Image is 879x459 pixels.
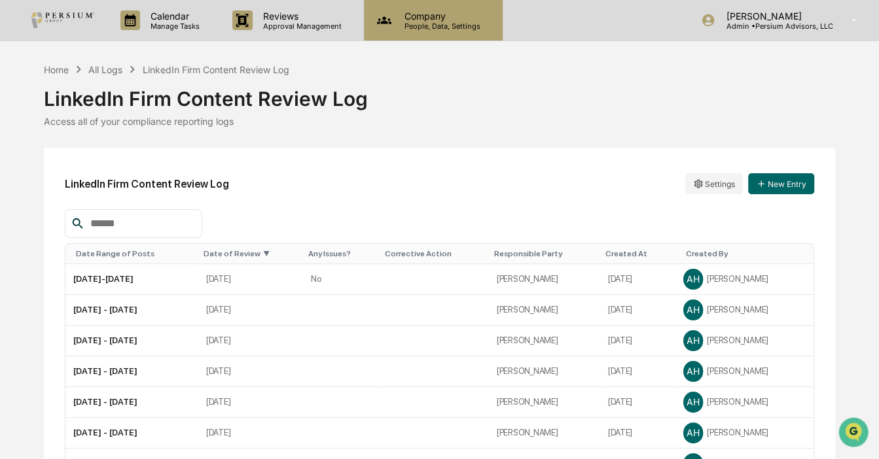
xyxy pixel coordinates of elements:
[65,356,198,387] td: [DATE] - [DATE]
[715,10,833,22] p: [PERSON_NAME]
[683,423,806,443] div: [PERSON_NAME]
[253,10,348,22] p: Reviews
[198,418,303,449] td: [DATE]
[65,326,198,356] td: [DATE] - [DATE]
[34,59,216,73] input: Clear
[687,304,699,315] span: AH
[65,264,198,295] td: [DATE]-[DATE]
[44,64,69,75] div: Home
[687,396,699,407] span: AH
[600,326,675,356] td: [DATE]
[685,173,743,194] button: Settings
[837,416,872,451] iframe: Open customer support
[8,184,88,208] a: 🔎Data Lookup
[65,418,198,449] td: [DATE] - [DATE]
[263,249,270,258] span: ▼
[394,10,487,22] p: Company
[92,221,158,231] a: Powered byPylon
[65,387,198,418] td: [DATE] - [DATE]
[600,387,675,418] td: [DATE]
[88,64,122,75] div: All Logs
[65,178,229,190] h2: LinkedIn Firm Content Review Log
[385,249,484,258] div: Toggle SortBy
[198,356,303,387] td: [DATE]
[13,166,24,177] div: 🖐️
[26,165,84,178] span: Preclearance
[683,269,806,289] div: [PERSON_NAME]
[143,64,289,75] div: LinkedIn Firm Content Review Log
[489,418,600,449] td: [PERSON_NAME]
[683,392,806,412] div: [PERSON_NAME]
[76,249,193,258] div: Toggle SortBy
[90,160,168,183] a: 🗄️Attestations
[198,295,303,326] td: [DATE]
[65,295,198,326] td: [DATE] - [DATE]
[31,12,94,28] img: logo
[13,100,37,124] img: 1746055101610-c473b297-6a78-478c-a979-82029cc54cd1
[198,264,303,295] td: [DATE]
[108,165,162,178] span: Attestations
[303,264,379,295] td: No
[489,326,600,356] td: [PERSON_NAME]
[600,295,675,326] td: [DATE]
[44,116,835,127] div: Access all of your compliance reporting logs
[308,249,374,258] div: Toggle SortBy
[600,418,675,449] td: [DATE]
[683,362,806,381] div: [PERSON_NAME]
[130,222,158,231] span: Pylon
[687,335,699,346] span: AH
[683,331,806,350] div: [PERSON_NAME]
[748,173,814,194] button: New Entry
[489,264,600,295] td: [PERSON_NAME]
[489,387,600,418] td: [PERSON_NAME]
[687,365,699,377] span: AH
[223,104,238,120] button: Start new chat
[13,27,238,48] p: How can we help?
[600,264,675,295] td: [DATE]
[204,249,298,258] div: Toggle SortBy
[45,100,215,113] div: Start new chat
[686,249,808,258] div: Toggle SortBy
[489,356,600,387] td: [PERSON_NAME]
[687,427,699,438] span: AH
[489,295,600,326] td: [PERSON_NAME]
[605,249,670,258] div: Toggle SortBy
[253,22,348,31] p: Approval Management
[687,273,699,284] span: AH
[140,22,206,31] p: Manage Tasks
[394,22,487,31] p: People, Data, Settings
[198,326,303,356] td: [DATE]
[45,113,166,124] div: We're available if you need us!
[8,160,90,183] a: 🖐️Preclearance
[494,249,595,258] div: Toggle SortBy
[140,10,206,22] p: Calendar
[715,22,833,31] p: Admin • Persium Advisors, LLC
[95,166,105,177] div: 🗄️
[44,76,835,110] div: LinkedIn Firm Content Review Log
[198,387,303,418] td: [DATE]
[683,300,806,320] div: [PERSON_NAME]
[13,191,24,201] div: 🔎
[600,356,675,387] td: [DATE]
[26,190,82,203] span: Data Lookup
